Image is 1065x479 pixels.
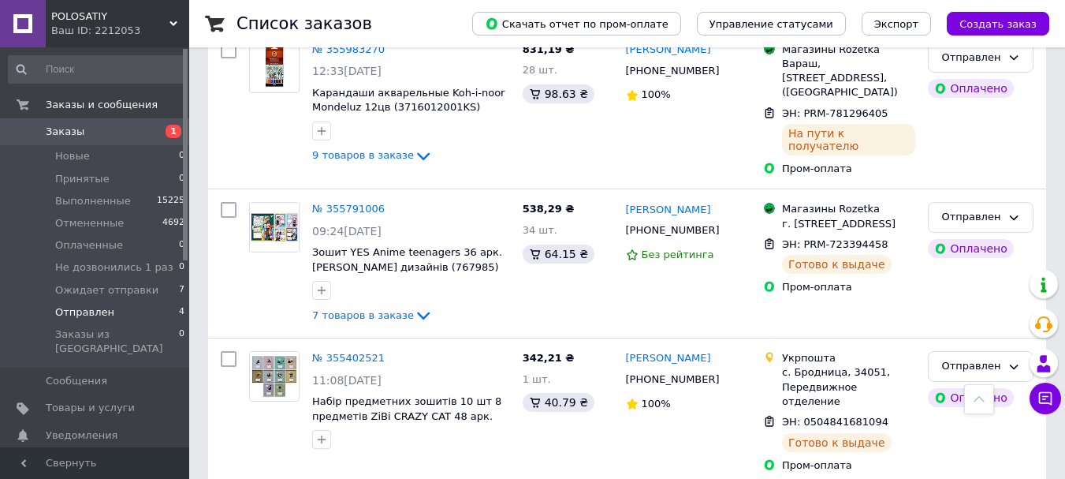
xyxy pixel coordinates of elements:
[312,352,385,364] a: № 355402521
[941,50,1001,66] div: Отправлен
[312,374,382,387] span: 11:08[DATE]
[642,249,714,260] span: Без рейтинга
[250,203,299,252] img: Фото товару
[928,388,1013,407] div: Оплачено
[523,393,594,412] div: 40.79 ₴
[626,203,711,218] a: [PERSON_NAME]
[312,149,433,161] a: 9 товаров в заказе
[312,309,433,321] a: 7 товаров в заказе
[250,43,299,92] img: Фото товару
[928,79,1013,98] div: Оплачено
[179,305,184,320] span: 4
[523,64,557,76] span: 28 шт.
[782,458,915,473] div: Пром-оплата
[312,246,502,273] a: Зошит YES Anime teenagers 36 арк. [PERSON_NAME] дизайнів (767985)
[55,260,173,275] span: Не дозвонились 1 раз
[55,172,110,186] span: Принятые
[312,65,382,77] span: 12:33[DATE]
[162,216,184,230] span: 4692
[485,17,668,31] span: Скачать отчет по пром-оплате
[166,125,181,138] span: 1
[523,224,557,236] span: 34 шт.
[55,216,124,230] span: Отмененные
[931,17,1049,29] a: Создать заказ
[8,55,186,84] input: Поиск
[626,224,720,236] span: [PHONE_NUMBER]
[472,12,681,36] button: Скачать отчет по пром-оплате
[179,327,184,356] span: 0
[626,351,711,366] a: [PERSON_NAME]
[312,203,385,215] a: № 355791006
[782,416,888,428] span: ЭН: 0504841681094
[312,43,385,55] a: № 355983270
[312,87,505,114] a: Карандаши акварельные Koh-i-noor Mondeluz 12цв (3716012001KS)
[55,327,179,356] span: Заказы из [GEOGRAPHIC_DATA]
[626,373,720,385] span: [PHONE_NUMBER]
[51,24,189,38] div: Ваш ID: 2212053
[1030,383,1061,414] button: Чат с покупателем
[312,225,382,238] span: 09:24[DATE]
[782,217,915,231] div: г. [STREET_ADDRESS]
[626,43,711,58] a: [PERSON_NAME]
[55,283,158,298] span: Ожидает отправки
[862,12,931,36] button: Экспорт
[642,88,671,100] span: 100%
[51,9,169,24] span: POLOSATIY
[46,125,84,139] span: Заказы
[782,43,915,57] div: Магазины Rozetka
[179,283,184,298] span: 7
[46,428,117,443] span: Уведомления
[46,374,107,388] span: Сообщения
[782,107,888,119] span: ЭН: PRM-781296405
[249,43,300,93] a: Фото товару
[874,18,918,30] span: Экспорт
[312,309,414,321] span: 7 товаров в заказе
[697,12,846,36] button: Управление статусами
[523,245,594,264] div: 64.15 ₴
[782,162,915,176] div: Пром-оплата
[782,238,888,250] span: ЭН: PRM-723394458
[782,202,915,216] div: Магазины Rozetka
[55,305,114,320] span: Отправлен
[941,209,1001,226] div: Отправлен
[523,373,551,385] span: 1 шт.
[782,124,915,155] div: На пути к получателю
[782,365,915,409] div: с. Бродница, 34051, Передвижное отделение
[179,172,184,186] span: 0
[709,18,833,30] span: Управление статусами
[959,18,1037,30] span: Создать заказ
[250,352,299,401] img: Фото товару
[947,12,1049,36] button: Создать заказ
[642,398,671,410] span: 100%
[626,65,720,77] span: [PHONE_NUMBER]
[249,202,300,253] a: Фото товару
[928,239,1013,258] div: Оплачено
[312,395,506,436] a: Набір предметних зошитів 10 шт 8 предметів ZiBi CRAZY CAT 48 арк. клітинка вибір. УФ лак (ZB.1703...
[523,43,575,55] span: 831,19 ₴
[157,194,184,208] span: 15225
[179,238,184,253] span: 0
[179,260,184,275] span: 0
[46,98,158,112] span: Заказы и сообщения
[782,433,891,452] div: Готово к выдаче
[249,351,300,402] a: Фото товару
[46,401,135,415] span: Товары и услуги
[523,352,575,364] span: 342,21 ₴
[782,57,915,100] div: Вараш, [STREET_ADDRESS], ([GEOGRAPHIC_DATA])
[55,238,123,253] span: Оплаченные
[782,280,915,294] div: Пром-оплата
[179,149,184,163] span: 0
[55,149,90,163] span: Новые
[236,14,372,33] h1: Список заказов
[523,203,575,215] span: 538,29 ₴
[782,255,891,274] div: Готово к выдаче
[782,351,915,365] div: Укрпошта
[312,149,414,161] span: 9 товаров в заказе
[523,84,594,103] div: 98.63 ₴
[941,358,1001,375] div: Отправлен
[55,194,131,208] span: Выполненные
